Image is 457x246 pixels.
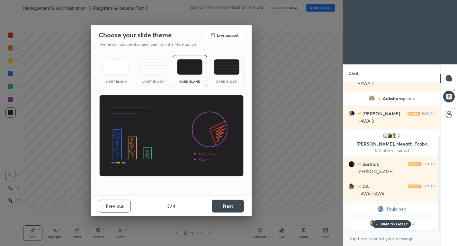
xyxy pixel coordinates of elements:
[140,59,166,75] img: lightRuledTheme.5fabf969.svg
[349,141,435,147] p: [PERSON_NAME], Meeath, Tooba
[391,132,397,139] img: default.png
[357,118,435,125] div: HAWA 3
[382,132,388,139] img: 3
[357,185,361,188] img: no-rating-badge.077c3623.svg
[357,112,361,116] img: no-rating-badge.077c3623.svg
[408,162,421,166] img: iconic-light.a09c19a4.png
[357,169,435,175] div: [PERSON_NAME]
[349,148,435,153] p: & 2 others joined
[382,96,403,101] span: Aakshara
[361,183,369,190] h6: CA
[386,132,393,139] img: b537c7b5524d4107a53ab31f909b35fa.jpg
[177,80,203,83] div: Dark Blank
[103,80,129,83] div: Light Blank
[214,59,239,75] img: darkRuledTheme.de295e13.svg
[422,184,435,188] div: 10:14 AM
[380,222,408,226] p: JUMP TO LATEST
[357,191,435,197] div: HAWA HAWAI
[343,82,441,231] div: grid
[377,206,384,212] img: 5a270568c3c64797abd277386626bc37.jpg
[170,203,172,209] h4: /
[394,206,407,212] span: joined
[395,132,402,139] div: 2
[386,206,394,212] span: You
[361,161,379,167] h6: Sarthak
[369,220,376,226] img: 3
[357,80,435,87] div: HAWA 2
[368,95,375,102] img: 5ed2501babdb474f8ef9e90440a1495d.jpg
[343,65,364,82] p: Chat
[422,111,435,115] div: 10:09 AM
[167,203,170,209] h4: 3
[361,110,400,117] h6: [PERSON_NAME]
[173,203,175,209] h4: 4
[348,110,355,117] img: a9a36ad404b848f0839039eb96bd6d13.jpg
[422,162,435,166] div: 10:14 AM
[408,111,420,115] img: iconic-light.a09c19a4.png
[103,59,129,75] img: lightTheme.e5ed3b09.svg
[217,33,238,37] h5: Live support
[99,200,131,213] button: Previous
[99,42,203,47] p: Theme can also be changed later from the More option
[212,200,244,213] button: Next
[377,97,381,101] img: no-rating-badge.077c3623.svg
[99,31,172,39] h2: Choose your slide theme
[408,184,421,188] img: iconic-light.a09c19a4.png
[453,106,455,110] p: G
[357,163,361,166] img: no-rating-badge.077c3623.svg
[453,70,455,74] p: T
[453,88,455,92] p: D
[177,59,202,75] img: darkTheme.f0cc69e5.svg
[99,95,244,177] img: darkThemeBanner.d06ce4a2.svg
[140,80,166,83] div: Light Ruled
[348,161,355,167] img: fed050bd1c774118bd392d138043e64e.jpg
[348,183,355,189] img: 562e74c712064ef1b7085d4649ad5a86.jpg
[402,221,415,226] span: joined
[403,96,415,101] span: joined
[214,80,239,83] div: Dark Ruled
